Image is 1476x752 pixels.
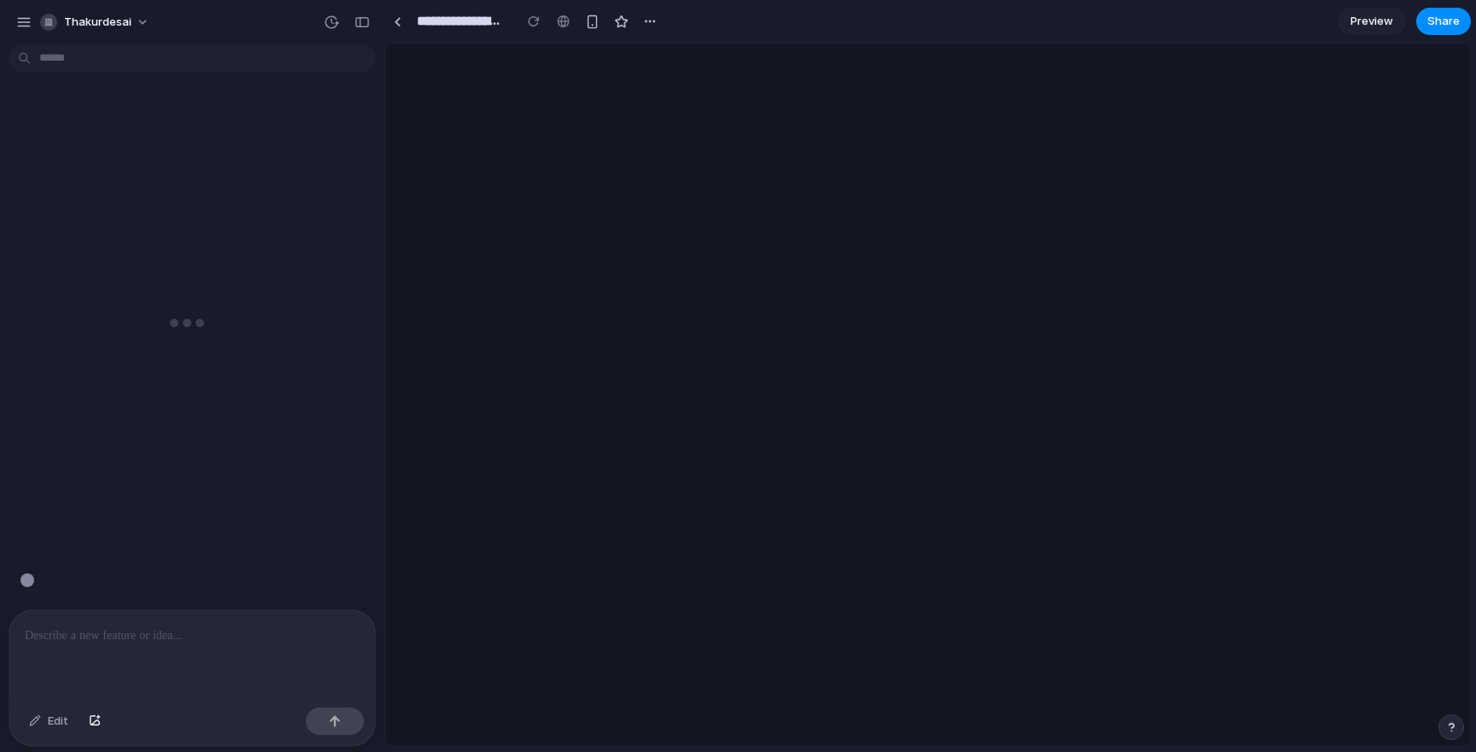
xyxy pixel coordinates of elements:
span: Share [1427,13,1460,30]
span: thakurdesai [64,14,132,31]
button: Share [1416,8,1471,35]
button: thakurdesai [33,9,158,36]
span: Preview [1350,13,1393,30]
a: Preview [1338,8,1406,35]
